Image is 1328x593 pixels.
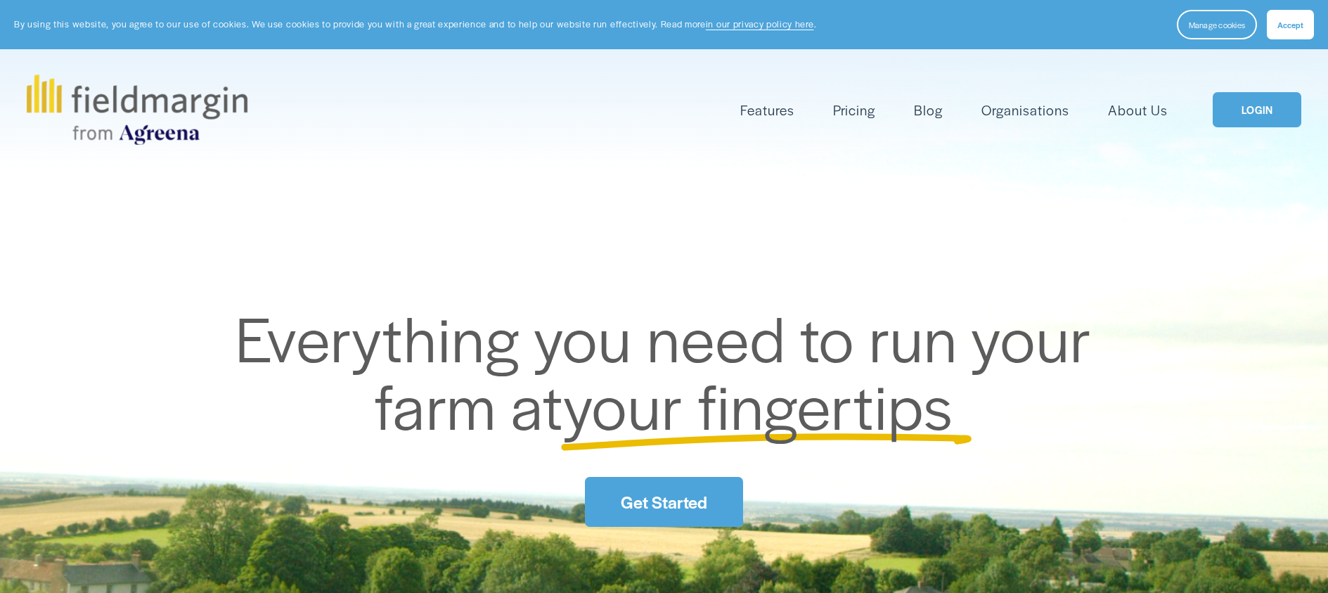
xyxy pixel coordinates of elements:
[563,360,953,448] span: your fingertips
[236,293,1107,448] span: Everything you need to run your farm at
[585,477,742,527] a: Get Started
[1213,92,1301,128] a: LOGIN
[740,98,794,122] a: folder dropdown
[1267,10,1314,39] button: Accept
[1177,10,1257,39] button: Manage cookies
[1189,19,1245,30] span: Manage cookies
[1108,98,1168,122] a: About Us
[833,98,875,122] a: Pricing
[1277,19,1303,30] span: Accept
[14,18,816,31] p: By using this website, you agree to our use of cookies. We use cookies to provide you with a grea...
[740,100,794,120] span: Features
[27,75,247,145] img: fieldmargin.com
[981,98,1069,122] a: Organisations
[706,18,814,30] a: in our privacy policy here
[914,98,943,122] a: Blog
